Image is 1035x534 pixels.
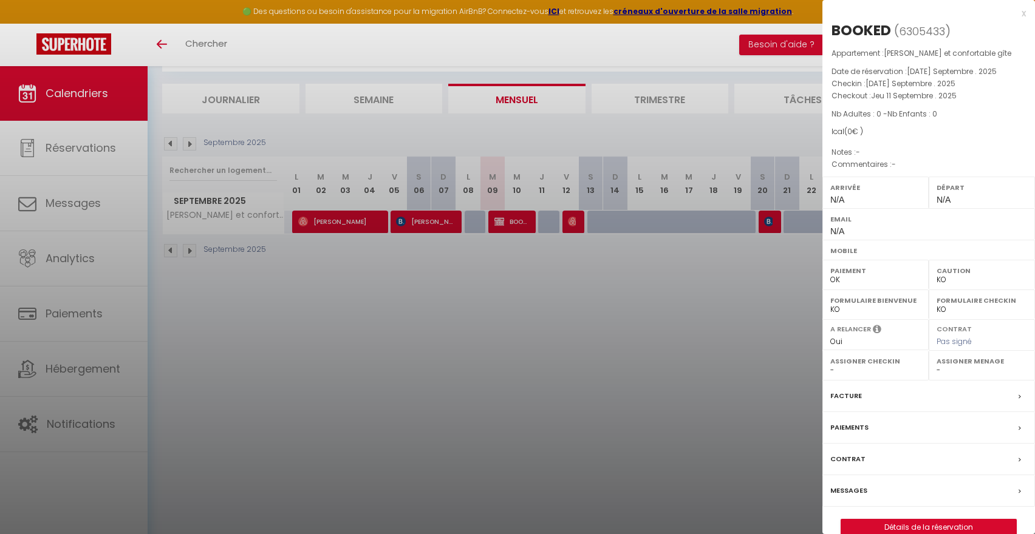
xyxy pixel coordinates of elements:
[832,126,1026,138] div: Ical
[10,5,46,41] button: Ouvrir le widget de chat LiveChat
[937,181,1027,194] label: Départ
[832,66,1026,78] p: Date de réservation :
[830,355,921,367] label: Assigner Checkin
[830,181,921,194] label: Arrivée
[892,159,896,169] span: -
[937,324,972,332] label: Contrat
[871,90,957,101] span: Jeu 11 Septembre . 2025
[937,355,1027,367] label: Assigner Menage
[866,78,955,89] span: [DATE] Septembre . 2025
[830,324,871,334] label: A relancer
[830,390,862,402] label: Facture
[832,47,1026,59] p: Appartement :
[899,24,945,39] span: 6305433
[830,265,921,277] label: Paiement
[847,126,852,137] span: 0
[894,22,951,39] span: ( )
[832,21,891,40] div: BOOKED
[830,453,866,465] label: Contrat
[937,195,951,204] span: N/A
[937,265,1027,277] label: Caution
[844,126,863,137] span: ( € )
[856,147,860,157] span: -
[830,245,1027,257] label: Mobile
[830,294,921,306] label: Formulaire Bienvenue
[830,421,869,434] label: Paiements
[832,158,1026,171] p: Commentaires :
[832,78,1026,90] p: Checkin :
[937,336,972,346] span: Pas signé
[832,109,937,119] span: Nb Adultes : 0 -
[937,294,1027,306] label: Formulaire Checkin
[822,6,1026,21] div: x
[830,195,844,204] span: N/A
[832,90,1026,102] p: Checkout :
[830,484,867,497] label: Messages
[830,226,844,236] span: N/A
[873,324,881,337] i: Sélectionner OUI si vous souhaiter envoyer les séquences de messages post-checkout
[832,146,1026,158] p: Notes :
[887,109,937,119] span: Nb Enfants : 0
[907,66,997,76] span: [DATE] Septembre . 2025
[830,213,1027,225] label: Email
[884,48,1011,58] span: [PERSON_NAME] et confortable gîte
